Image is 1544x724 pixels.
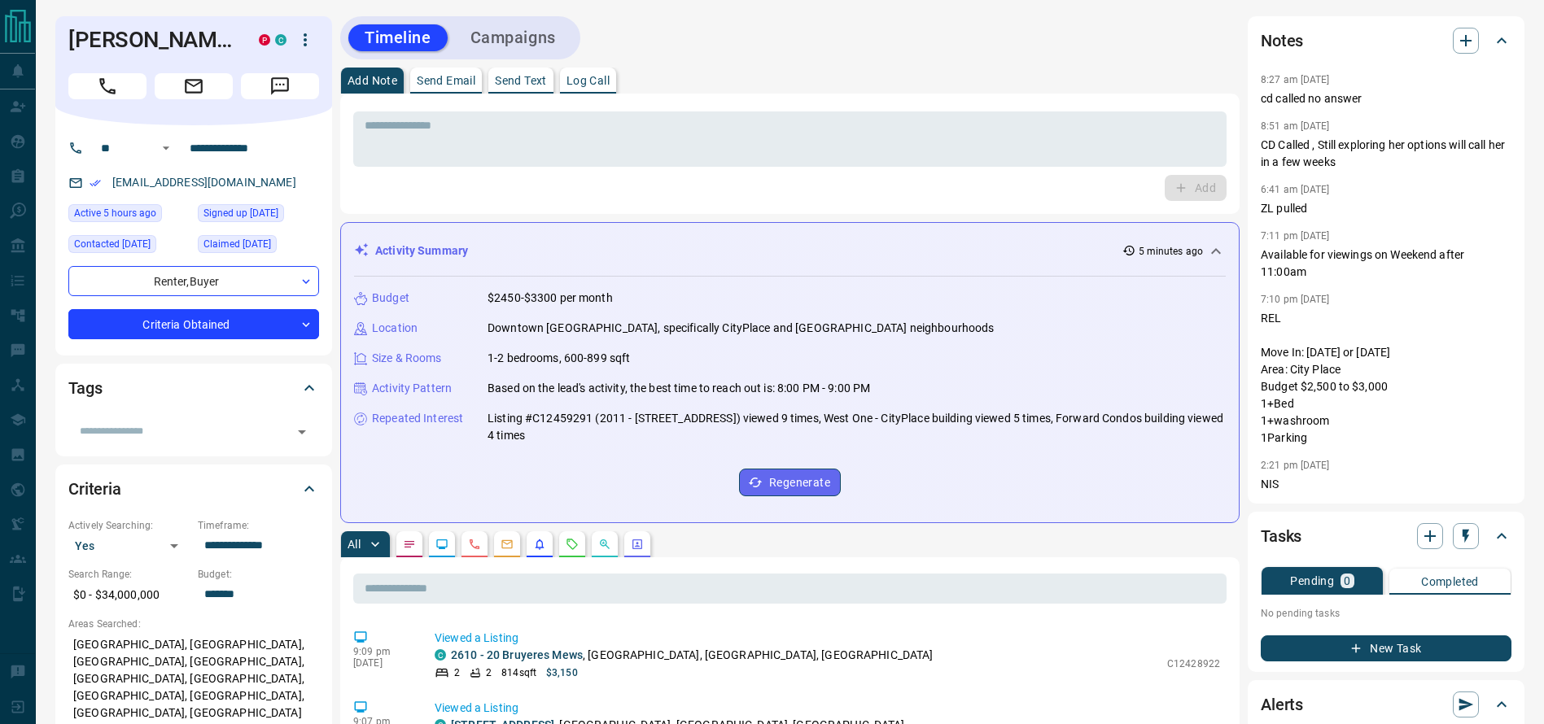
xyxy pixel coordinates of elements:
[1261,601,1511,626] p: No pending tasks
[468,538,481,551] svg: Calls
[417,75,475,86] p: Send Email
[74,236,151,252] span: Contacted [DATE]
[1261,635,1511,661] button: New Task
[348,539,361,550] p: All
[501,665,536,680] p: 814 sqft
[1421,576,1479,587] p: Completed
[1167,656,1220,671] p: C12428922
[1261,184,1330,195] p: 6:41 am [DATE]
[68,533,190,559] div: Yes
[435,700,1220,717] p: Viewed a Listing
[372,410,463,427] p: Repeated Interest
[375,242,468,260] p: Activity Summary
[68,309,319,339] div: Criteria Obtained
[203,236,271,252] span: Claimed [DATE]
[353,657,410,669] p: [DATE]
[74,205,156,221] span: Active 5 hours ago
[486,665,492,680] p: 2
[68,235,190,258] div: Wed Oct 01 2025
[1261,74,1330,85] p: 8:27 am [DATE]
[1344,575,1350,587] p: 0
[1261,28,1303,54] h2: Notes
[68,73,147,99] span: Call
[112,176,296,189] a: [EMAIL_ADDRESS][DOMAIN_NAME]
[488,350,630,367] p: 1-2 bedrooms, 600-899 sqft
[1261,294,1330,305] p: 7:10 pm [DATE]
[1261,246,1511,281] p: Available for viewings on Weekend after 11:00am
[1261,137,1511,171] p: CD Called , Still exploring her options will call her in a few weeks
[259,34,270,46] div: property.ca
[1261,523,1301,549] h2: Tasks
[68,369,319,408] div: Tags
[1261,517,1511,556] div: Tasks
[488,290,613,307] p: $2450-$3300 per month
[275,34,286,46] div: condos.ca
[372,290,409,307] p: Budget
[354,236,1226,266] div: Activity Summary5 minutes ago
[372,380,452,397] p: Activity Pattern
[1261,476,1511,493] p: NIS
[198,235,319,258] div: Sat Jul 05 2025
[372,320,418,337] p: Location
[68,567,190,582] p: Search Range:
[566,538,579,551] svg: Requests
[68,617,319,631] p: Areas Searched:
[454,24,572,51] button: Campaigns
[1261,310,1511,447] p: REL Move In: [DATE] or [DATE] Area: City Place Budget $2,500 to $3,000 1+Bed 1+washroom 1Parking
[68,476,121,502] h2: Criteria
[348,75,397,86] p: Add Note
[1261,90,1511,107] p: cd called no answer
[1261,200,1511,217] p: ZL pulled
[495,75,547,86] p: Send Text
[291,421,313,443] button: Open
[533,538,546,551] svg: Listing Alerts
[1261,685,1511,724] div: Alerts
[435,630,1220,647] p: Viewed a Listing
[1261,460,1330,471] p: 2:21 pm [DATE]
[353,646,410,657] p: 9:09 pm
[488,380,870,397] p: Based on the lead's activity, the best time to reach out is: 8:00 PM - 9:00 PM
[203,205,278,221] span: Signed up [DATE]
[198,518,319,533] p: Timeframe:
[546,665,578,680] p: $3,150
[1139,244,1203,259] p: 5 minutes ago
[566,75,610,86] p: Log Call
[68,375,102,401] h2: Tags
[1261,21,1511,60] div: Notes
[372,350,442,367] p: Size & Rooms
[155,73,233,99] span: Email
[198,204,319,227] div: Mon Apr 18 2022
[454,665,460,680] p: 2
[1261,120,1330,132] p: 8:51 am [DATE]
[451,648,583,661] a: 2610 - 20 Bruyeres Mews
[1261,691,1303,717] h2: Alerts
[68,518,190,533] p: Actively Searching:
[739,469,841,496] button: Regenerate
[1290,575,1334,587] p: Pending
[156,138,176,158] button: Open
[90,177,101,189] svg: Email Verified
[1261,230,1330,242] p: 7:11 pm [DATE]
[68,266,319,296] div: Renter , Buyer
[241,73,319,99] span: Message
[435,649,446,661] div: condos.ca
[488,410,1226,444] p: Listing #C12459291 (2011 - [STREET_ADDRESS]) viewed 9 times, West One - CityPlace building viewed...
[68,582,190,608] p: $0 - $34,000,000
[68,27,234,53] h1: [PERSON_NAME]
[451,647,934,664] p: , [GEOGRAPHIC_DATA], [GEOGRAPHIC_DATA], [GEOGRAPHIC_DATA]
[435,538,448,551] svg: Lead Browsing Activity
[598,538,611,551] svg: Opportunities
[488,320,994,337] p: Downtown [GEOGRAPHIC_DATA], specifically CityPlace and [GEOGRAPHIC_DATA] neighbourhoods
[631,538,644,551] svg: Agent Actions
[403,538,416,551] svg: Notes
[501,538,514,551] svg: Emails
[68,469,319,508] div: Criteria
[348,24,448,51] button: Timeline
[198,567,319,582] p: Budget:
[68,204,190,227] div: Wed Oct 15 2025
